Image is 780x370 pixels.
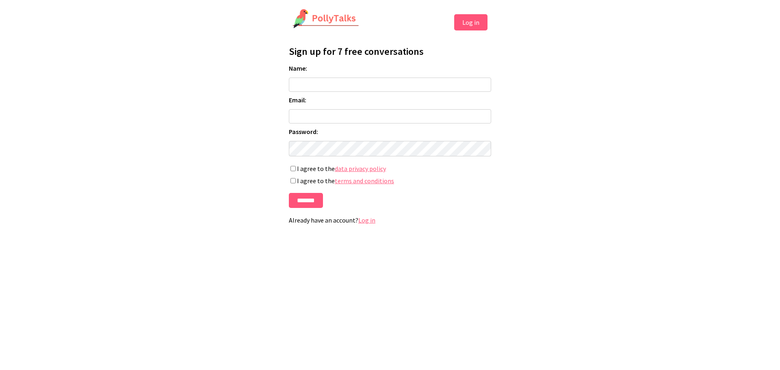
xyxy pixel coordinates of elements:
[292,9,359,29] img: PollyTalks Logo
[289,177,491,185] label: I agree to the
[289,164,491,173] label: I agree to the
[289,45,491,58] h1: Sign up for 7 free conversations
[290,166,296,171] input: I agree to thedata privacy policy
[290,178,296,184] input: I agree to theterms and conditions
[289,96,491,104] label: Email:
[358,216,375,224] a: Log in
[289,216,491,224] p: Already have an account?
[289,128,491,136] label: Password:
[335,164,386,173] a: data privacy policy
[454,14,487,30] button: Log in
[289,64,491,72] label: Name:
[335,177,394,185] a: terms and conditions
